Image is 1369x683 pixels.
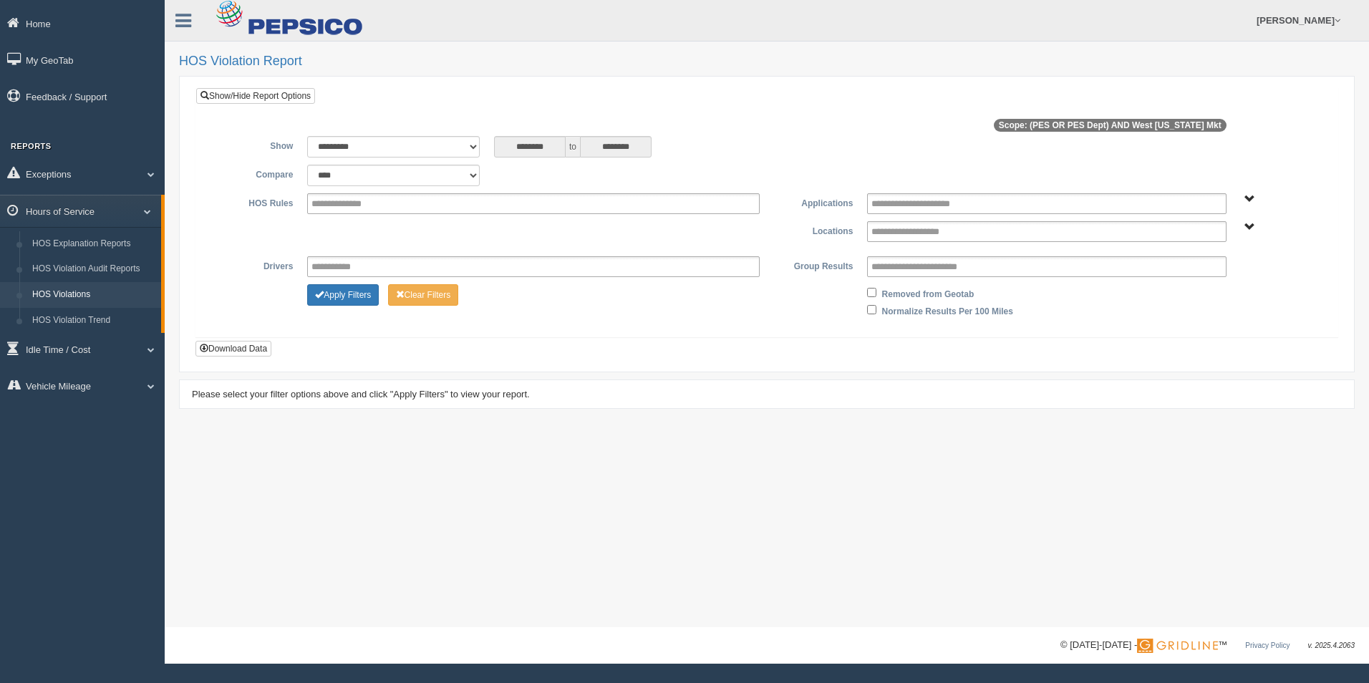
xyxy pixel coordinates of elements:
[1245,641,1290,649] a: Privacy Policy
[195,341,271,357] button: Download Data
[207,165,300,182] label: Compare
[767,256,860,273] label: Group Results
[196,88,315,104] a: Show/Hide Report Options
[882,284,974,301] label: Removed from Geotab
[767,193,860,210] label: Applications
[26,256,161,282] a: HOS Violation Audit Reports
[1060,638,1355,653] div: © [DATE]-[DATE] - ™
[26,231,161,257] a: HOS Explanation Reports
[566,136,580,158] span: to
[307,284,379,306] button: Change Filter Options
[207,256,300,273] label: Drivers
[767,221,860,238] label: Locations
[1137,639,1218,653] img: Gridline
[26,282,161,308] a: HOS Violations
[192,389,530,399] span: Please select your filter options above and click "Apply Filters" to view your report.
[207,136,300,153] label: Show
[26,308,161,334] a: HOS Violation Trend
[179,54,1355,69] h2: HOS Violation Report
[207,193,300,210] label: HOS Rules
[994,119,1227,132] span: Scope: (PES OR PES Dept) AND West [US_STATE] Mkt
[388,284,459,306] button: Change Filter Options
[1308,641,1355,649] span: v. 2025.4.2063
[882,301,1013,319] label: Normalize Results Per 100 Miles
